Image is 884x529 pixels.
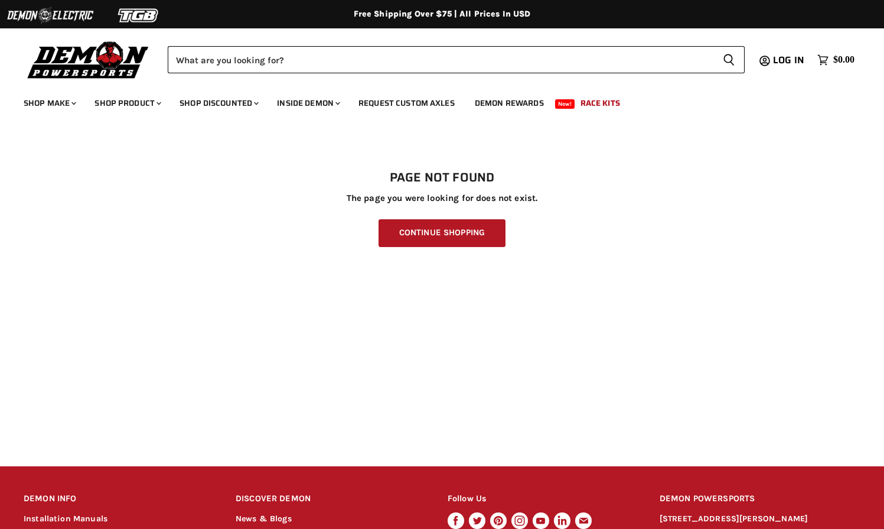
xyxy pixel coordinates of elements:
[773,53,804,67] span: Log in
[833,54,854,66] span: $0.00
[24,514,107,524] a: Installation Manuals
[15,91,83,115] a: Shop Make
[15,86,852,115] ul: Main menu
[448,485,637,513] h2: Follow Us
[268,91,347,115] a: Inside Demon
[572,91,629,115] a: Race Kits
[660,485,860,513] h2: DEMON POWERSPORTS
[811,51,860,69] a: $0.00
[713,46,745,73] button: Search
[466,91,553,115] a: Demon Rewards
[236,485,425,513] h2: DISCOVER DEMON
[171,91,266,115] a: Shop Discounted
[94,4,183,27] img: TGB Logo 2
[768,55,811,66] a: Log in
[24,485,213,513] h2: DEMON INFO
[555,99,575,109] span: New!
[24,193,860,203] p: The page you were looking for does not exist.
[6,4,94,27] img: Demon Electric Logo 2
[86,91,168,115] a: Shop Product
[168,46,745,73] form: Product
[660,512,860,526] p: [STREET_ADDRESS][PERSON_NAME]
[24,38,153,80] img: Demon Powersports
[168,46,713,73] input: Search
[350,91,464,115] a: Request Custom Axles
[379,219,505,247] a: Continue Shopping
[24,171,860,185] h1: Page not found
[236,514,292,524] a: News & Blogs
